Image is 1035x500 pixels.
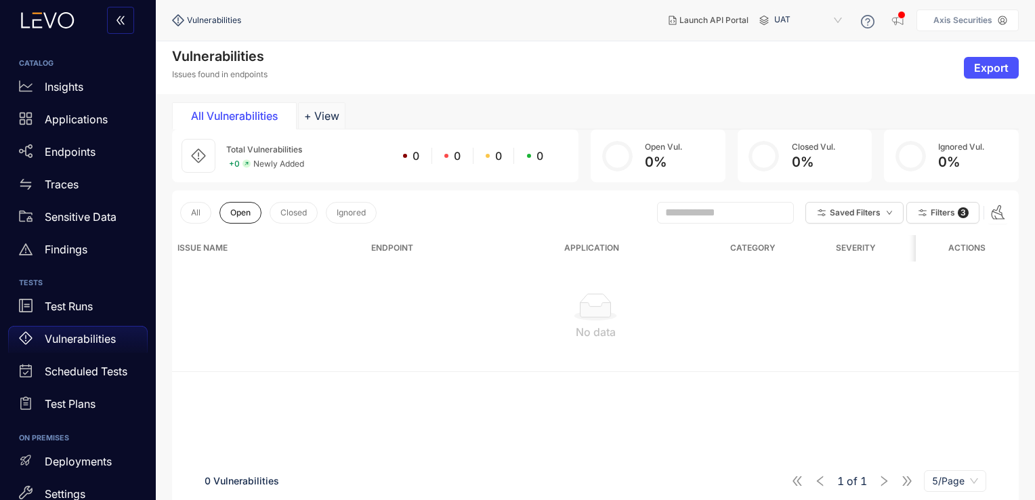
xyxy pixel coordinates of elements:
[8,236,148,268] a: Findings
[172,70,268,79] p: Issues found in endpoints
[8,448,148,480] a: Deployments
[792,154,835,170] div: 0 %
[107,7,134,34] button: double-left
[931,208,955,217] span: Filters
[938,154,984,170] div: 0 %
[45,146,96,158] p: Endpoints
[45,398,96,410] p: Test Plans
[45,333,116,345] p: Vulnerabilities
[45,365,127,377] p: Scheduled Tests
[172,48,268,64] h4: Vulnerabilities
[536,150,543,162] span: 0
[337,208,366,217] span: Ignored
[8,106,148,138] a: Applications
[8,391,148,423] a: Test Plans
[19,60,137,68] h6: CATALOG
[187,16,241,25] span: Vulnerabilities
[8,203,148,236] a: Sensitive Data
[958,207,969,218] span: 3
[45,300,93,312] p: Test Runs
[230,208,251,217] span: Open
[298,102,345,129] button: Add tab
[895,235,1023,261] th: Last Seen
[45,455,112,467] p: Deployments
[837,475,844,487] span: 1
[906,202,979,224] button: Filters 3
[45,178,79,190] p: Traces
[8,138,148,171] a: Endpoints
[45,243,87,255] p: Findings
[916,235,1019,261] th: Actions
[19,279,137,287] h6: TESTS
[900,241,1008,255] span: Last Seen
[454,150,461,162] span: 0
[226,144,302,154] span: Total Vulnerabilities
[19,434,137,442] h6: ON PREMISES
[837,475,867,487] span: of
[817,235,894,261] th: Severity
[974,62,1009,74] span: Export
[115,15,126,27] span: double-left
[886,209,893,217] span: down
[253,159,304,169] span: Newly Added
[270,202,318,224] button: Closed
[774,9,845,31] span: UAT
[645,154,682,170] div: 0 %
[805,202,904,224] button: Saved Filtersdown
[8,293,148,326] a: Test Runs
[19,178,33,191] span: swap
[45,81,83,93] p: Insights
[658,9,759,31] button: Launch API Portal
[645,142,682,152] div: Open Vul.
[860,475,867,487] span: 1
[830,208,881,217] span: Saved Filters
[326,202,377,224] button: Ignored
[183,326,1008,338] div: No data
[45,211,117,223] p: Sensitive Data
[679,16,748,25] span: Launch API Portal
[964,57,1019,79] button: Export
[172,235,366,261] th: Issue Name
[219,202,261,224] button: Open
[559,235,688,261] th: Application
[205,475,279,486] span: 0 Vulnerabilities
[688,235,817,261] th: Category
[932,471,978,491] span: 5/Page
[413,150,419,162] span: 0
[8,171,148,203] a: Traces
[19,243,33,256] span: warning
[495,150,502,162] span: 0
[180,202,211,224] button: All
[45,113,108,125] p: Applications
[933,16,992,25] p: Axis Securities
[191,208,200,217] span: All
[366,235,559,261] th: Endpoint
[792,142,835,152] div: Closed Vul.
[8,73,148,106] a: Insights
[280,208,307,217] span: Closed
[45,488,85,500] p: Settings
[8,358,148,391] a: Scheduled Tests
[184,110,285,122] div: All Vulnerabilities
[229,159,240,169] span: + 0
[938,142,984,152] div: Ignored Vul.
[8,326,148,358] a: Vulnerabilities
